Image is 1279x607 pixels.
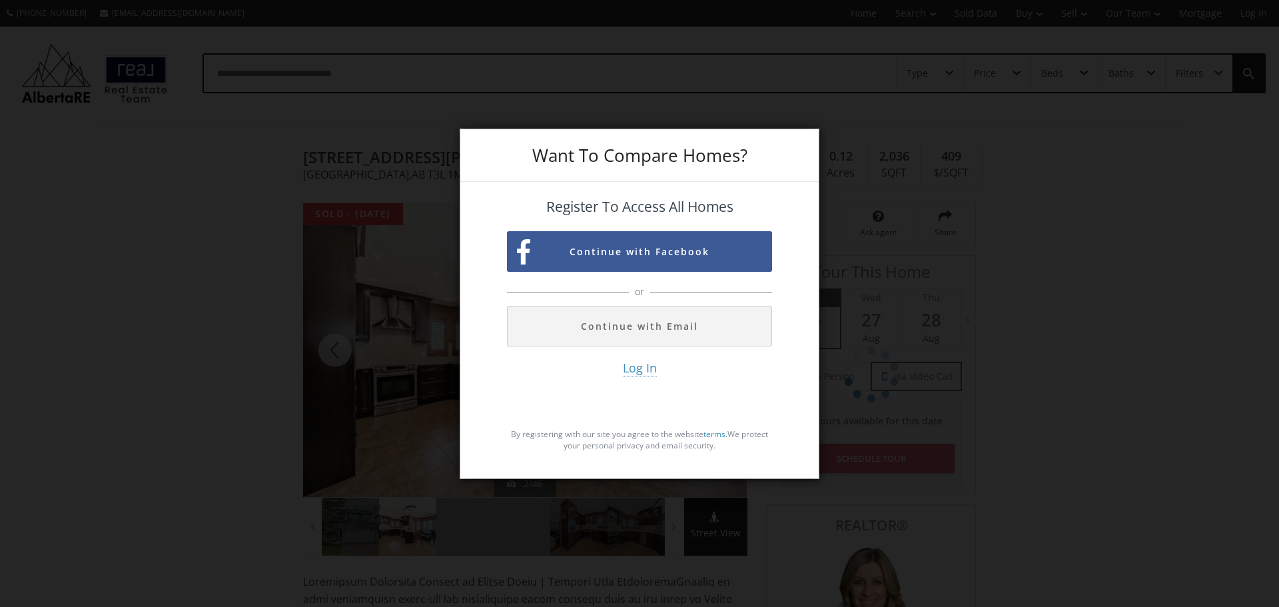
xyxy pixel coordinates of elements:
h4: Register To Access All Homes [507,199,772,215]
span: or [632,285,647,299]
span: Log In [623,360,657,376]
button: Continue with Email [507,306,772,346]
h3: Want To Compare Homes? [507,147,772,164]
a: terms [703,428,725,440]
p: By registering with our site you agree to the website . We protect your personal privacy and emai... [507,428,772,451]
button: Continue with Facebook [507,231,772,272]
img: facebook-sign-up [517,239,530,265]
